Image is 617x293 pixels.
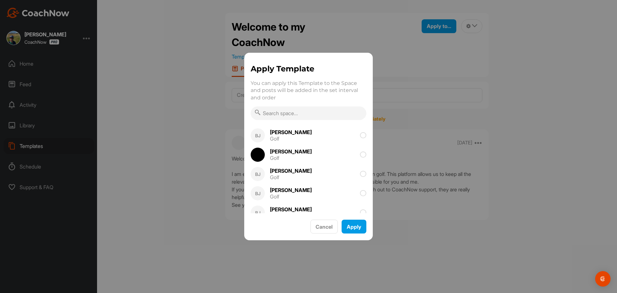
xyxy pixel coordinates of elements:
[251,106,366,120] input: Search space...
[270,207,312,212] div: [PERSON_NAME]
[251,167,265,181] div: BJ
[595,271,611,287] div: Open Intercom Messenger
[251,148,265,162] img: square_bcccd5ca65af16d5b41b15934a3b1421.jpg
[251,186,265,200] div: BJ
[270,136,312,141] div: Golf
[270,155,312,160] div: Golf
[270,130,312,135] div: [PERSON_NAME]
[270,194,312,199] div: Golf
[270,175,312,180] div: Golf
[270,149,312,154] div: [PERSON_NAME]
[251,80,366,101] p: You can apply this Template to the Space and posts will be added in the set interval and order
[270,188,312,193] div: [PERSON_NAME]
[310,220,338,233] button: Cancel
[270,168,312,173] div: [PERSON_NAME]
[251,128,265,142] div: BJ
[251,63,366,75] h1: Apply Template
[251,206,265,220] div: BJ
[342,220,366,233] button: Apply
